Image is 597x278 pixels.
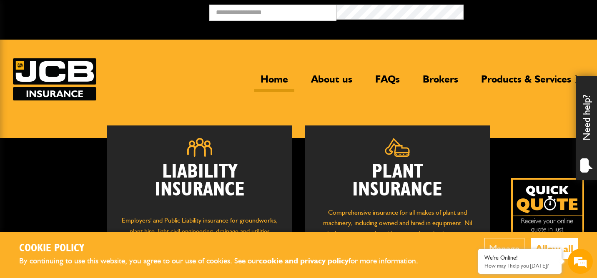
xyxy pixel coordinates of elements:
[13,58,96,100] a: JCB Insurance Services
[484,254,555,261] div: We're Online!
[254,73,294,92] a: Home
[475,73,577,92] a: Products & Services
[511,178,584,251] a: Get your insurance quote isn just 2-minutes
[317,163,477,199] h2: Plant Insurance
[464,5,591,18] button: Broker Login
[259,256,349,265] a: cookie and privacy policy
[19,255,432,268] p: By continuing to use this website, you agree to our use of cookies. See our for more information.
[484,238,524,259] button: Manage
[120,163,280,207] h2: Liability Insurance
[484,263,555,269] p: How may I help you today?
[19,242,432,255] h2: Cookie Policy
[369,73,406,92] a: FAQs
[120,215,280,255] p: Employers' and Public Liability insurance for groundworks, plant hire, light civil engineering, d...
[416,73,464,92] a: Brokers
[13,58,96,100] img: JCB Insurance Services logo
[305,73,359,92] a: About us
[576,76,597,180] div: Need help?
[511,178,584,251] img: Quick Quote
[531,238,578,259] button: Allow all
[317,207,477,250] p: Comprehensive insurance for all makes of plant and machinery, including owned and hired in equipm...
